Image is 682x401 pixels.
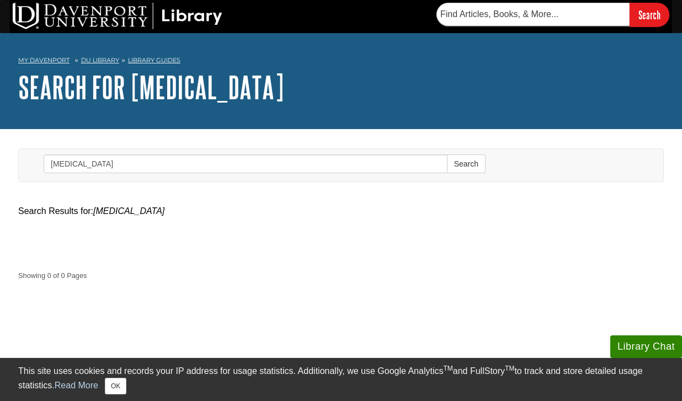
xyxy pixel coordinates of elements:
[55,381,98,390] a: Read More
[93,206,164,216] em: [MEDICAL_DATA]
[18,365,664,394] div: This site uses cookies and records your IP address for usage statistics. Additionally, we use Goo...
[505,365,514,372] sup: TM
[436,3,669,26] form: Searches DU Library's articles, books, and more
[18,56,70,65] a: My Davenport
[630,3,669,26] input: Search
[105,378,126,394] button: Close
[436,3,630,26] input: Find Articles, Books, & More...
[18,71,664,104] h1: Search for [MEDICAL_DATA]
[44,154,447,173] input: Enter Search Words
[447,154,486,173] button: Search
[81,56,119,64] a: DU Library
[13,3,222,29] img: DU Library
[443,365,452,372] sup: TM
[18,205,664,218] div: Search Results for:
[18,53,664,71] nav: breadcrumb
[18,270,664,281] strong: Showing 0 of 0 Pages
[610,335,682,358] button: Library Chat
[128,56,180,64] a: Library Guides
